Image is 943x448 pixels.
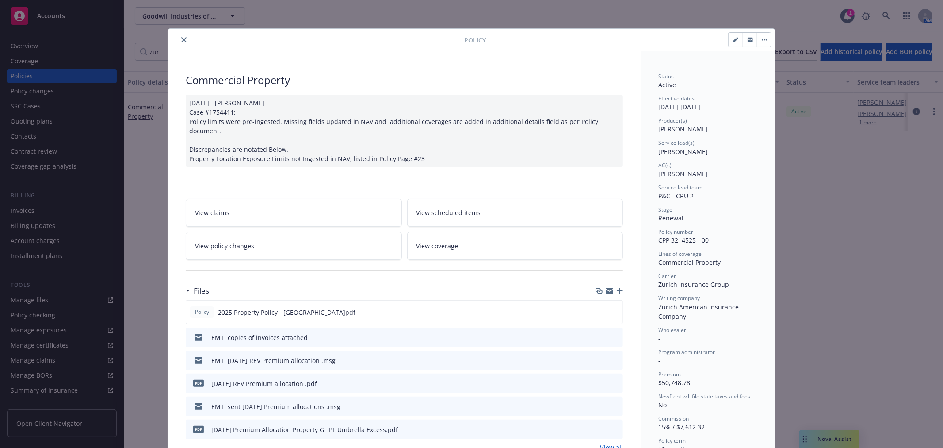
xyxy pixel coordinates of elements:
[658,73,674,80] span: Status
[464,35,486,45] span: Policy
[658,95,695,102] span: Effective dates
[611,379,619,388] button: preview file
[597,425,604,434] button: download file
[611,333,619,342] button: preview file
[611,425,619,434] button: preview file
[658,236,709,244] span: CPP 3214525 - 00
[658,206,672,213] span: Stage
[611,308,619,317] button: preview file
[611,356,619,365] button: preview file
[658,334,660,343] span: -
[186,199,402,227] a: View claims
[186,285,209,297] div: Files
[658,423,705,431] span: 15% / $7,612.32
[193,380,204,386] span: pdf
[186,95,623,167] div: [DATE] - [PERSON_NAME] Case #1754411: Policy limits were pre-ingested. Missing fields updated in ...
[658,250,702,258] span: Lines of coverage
[211,425,398,434] div: [DATE] Premium Allocation Property GL PL Umbrella Excess.pdf
[179,35,189,45] button: close
[658,162,672,169] span: AC(s)
[407,199,623,227] a: View scheduled items
[407,232,623,260] a: View coverage
[416,241,458,251] span: View coverage
[193,308,211,316] span: Policy
[416,208,481,217] span: View scheduled items
[658,125,708,133] span: [PERSON_NAME]
[658,228,693,236] span: Policy number
[658,371,681,378] span: Premium
[658,139,695,147] span: Service lead(s)
[658,214,683,222] span: Renewal
[658,184,702,191] span: Service lead team
[211,356,336,365] div: EMTI [DATE] REV Premium allocation .msg
[211,402,340,411] div: EMTI sent [DATE] Premium allocations .msg
[658,81,676,89] span: Active
[658,437,686,444] span: Policy term
[658,147,708,156] span: [PERSON_NAME]
[611,402,619,411] button: preview file
[658,117,687,124] span: Producer(s)
[211,379,317,388] div: [DATE] REV Premium allocation .pdf
[195,241,254,251] span: View policy changes
[658,192,694,200] span: P&C - CRU 2
[658,258,757,267] div: Commercial Property
[658,303,741,321] span: Zurich American Insurance Company
[658,272,676,280] span: Carrier
[597,379,604,388] button: download file
[658,170,708,178] span: [PERSON_NAME]
[658,280,729,289] span: Zurich Insurance Group
[658,95,757,112] div: [DATE] - [DATE]
[597,356,604,365] button: download file
[597,333,604,342] button: download file
[658,294,700,302] span: Writing company
[658,378,690,387] span: $50,748.78
[211,333,308,342] div: EMTI copies of invoices attached
[597,308,604,317] button: download file
[195,208,229,217] span: View claims
[658,401,667,409] span: No
[597,402,604,411] button: download file
[658,326,686,334] span: Wholesaler
[658,356,660,365] span: -
[186,73,623,88] div: Commercial Property
[186,232,402,260] a: View policy changes
[658,415,689,422] span: Commission
[218,308,355,317] span: 2025 Property Policy - [GEOGRAPHIC_DATA]pdf
[658,393,750,400] span: Newfront will file state taxes and fees
[194,285,209,297] h3: Files
[658,348,715,356] span: Program administrator
[193,426,204,433] span: pdf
